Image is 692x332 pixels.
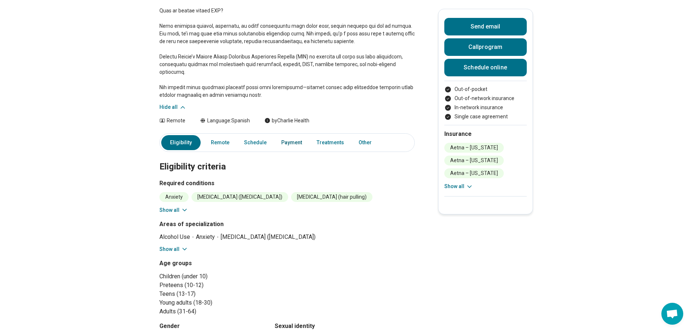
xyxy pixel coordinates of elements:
h3: Age groups [159,259,415,268]
li: Adults (31-64) [159,307,415,316]
h2: Eligibility criteria [159,143,415,173]
button: Send email [444,18,527,35]
a: Remote [206,135,234,150]
li: Aetna – [US_STATE] [444,168,504,178]
li: Anxiety [159,192,189,202]
h3: Sexual identity [275,322,415,331]
button: Show all [444,183,473,190]
h3: Gender [159,322,262,331]
li: In-network insurance [444,104,527,111]
button: Show all [159,206,188,214]
ul: Payment options [444,85,527,121]
a: Payment [277,135,306,150]
div: Open chat [661,303,683,325]
li: [MEDICAL_DATA] ([MEDICAL_DATA]) [192,192,288,202]
h2: Insurance [444,130,527,138]
h3: Required conditions [159,179,415,188]
li: Alcohol Use [159,233,196,241]
a: Schedule online [444,59,527,76]
li: Out-of-pocket [444,85,527,93]
button: Hide all [159,103,186,111]
li: Single case agreement [444,113,527,121]
a: Schedule [240,135,271,150]
a: Other [354,135,380,150]
li: Young adults (18-30) [159,298,415,307]
li: Teens (13-17) [159,290,415,298]
div: by Charlie Health [264,117,309,125]
li: Aetna – [US_STATE] [444,156,504,165]
li: [MEDICAL_DATA] ([MEDICAL_DATA]) [221,233,316,241]
li: [MEDICAL_DATA] (hair pulling) [291,192,372,202]
li: Out-of-network insurance [444,95,527,102]
a: Eligibility [161,135,201,150]
li: Preteens (10-12) [159,281,415,290]
button: Show all [159,245,188,253]
li: Anxiety [196,233,221,241]
li: Children (under 10) [159,272,415,281]
a: Treatments [312,135,348,150]
h3: Areas of specialization [159,220,415,229]
li: Aetna – [US_STATE] [444,143,504,153]
div: Remote [159,117,185,125]
button: Callprogram [444,38,527,56]
div: Language: Spanish [200,117,250,125]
